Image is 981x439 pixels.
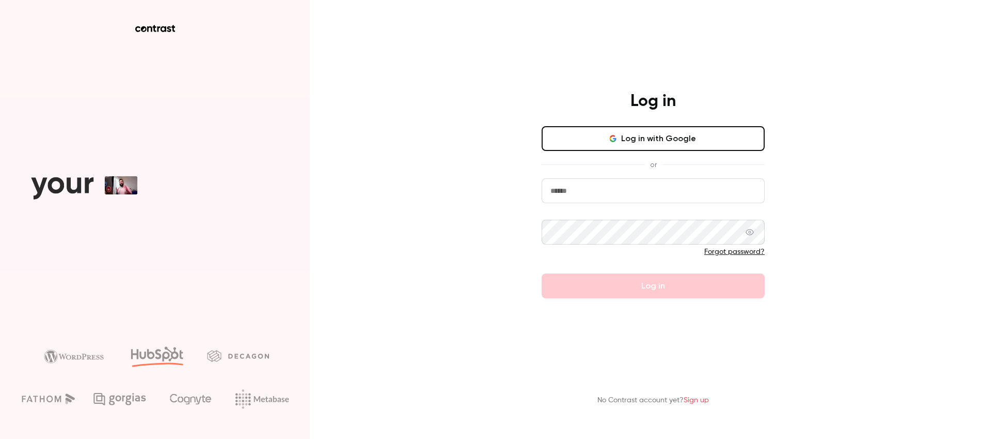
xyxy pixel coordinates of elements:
img: decagon [207,350,269,361]
a: Forgot password? [704,248,765,255]
a: Sign up [684,397,709,404]
span: or [645,159,662,170]
button: Log in with Google [542,126,765,151]
p: No Contrast account yet? [597,395,709,406]
h4: Log in [630,91,676,112]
